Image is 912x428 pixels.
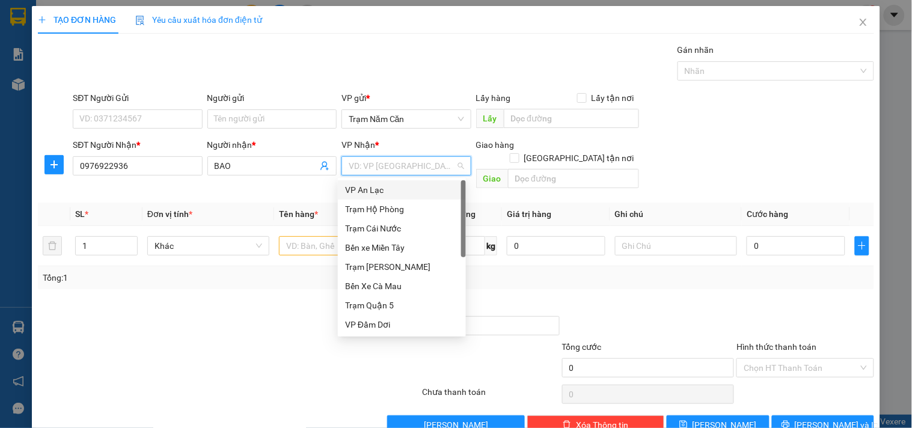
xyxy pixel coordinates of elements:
div: SĐT Người Nhận [73,138,202,151]
label: Gán nhãn [678,45,714,55]
span: SL [75,209,85,219]
label: Hình thức thanh toán [736,342,816,352]
div: Bến xe Miền Tây [338,238,466,257]
div: Trạm Quận 5 [345,299,459,312]
button: delete [43,236,62,255]
button: plus [44,155,64,174]
span: Lấy tận nơi [587,91,639,105]
span: Trạm Năm Căn [349,110,464,128]
span: VP Nhận [341,140,375,150]
div: Trạm [PERSON_NAME] [345,260,459,274]
div: Trạm Cái Nước [345,222,459,235]
span: Tên hàng [279,209,318,219]
button: plus [855,236,869,255]
div: Trạm Tắc Vân [338,257,466,277]
img: icon [135,16,145,25]
span: Giao hàng [476,140,515,150]
th: Ghi chú [610,203,742,226]
span: [GEOGRAPHIC_DATA] tận nơi [519,151,639,165]
b: GỬI : Trạm Năm Căn [15,87,167,107]
span: TẠO ĐƠN HÀNG [38,15,116,25]
div: Bến Xe Cà Mau [338,277,466,296]
input: VD: Bàn, Ghế [279,236,401,255]
div: SĐT Người Gửi [73,91,202,105]
span: plus [38,16,46,24]
span: plus [855,241,869,251]
li: Hotline: 02839552959 [112,44,503,60]
div: Người gửi [207,91,337,105]
span: Giao [476,169,508,188]
span: kg [485,236,497,255]
input: Dọc đường [508,169,639,188]
div: VP Đầm Dơi [345,318,459,331]
span: Yêu cầu xuất hóa đơn điện tử [135,15,262,25]
input: 0 [507,236,605,255]
span: Lấy hàng [476,93,511,103]
div: Trạm Cái Nước [338,219,466,238]
span: Cước hàng [747,209,788,219]
span: Lấy [476,109,504,128]
div: Người nhận [207,138,337,151]
div: Bến xe Miền Tây [345,241,459,254]
span: user-add [320,161,329,171]
span: Đơn vị tính [147,209,192,219]
div: Tổng: 1 [43,271,353,284]
div: Chưa thanh toán [421,385,560,406]
span: close [858,17,868,27]
input: Dọc đường [504,109,639,128]
div: VP An Lạc [345,183,459,197]
span: Tổng cước [562,342,602,352]
span: Giá trị hàng [507,209,551,219]
li: 26 Phó Cơ Điều, Phường 12 [112,29,503,44]
input: Ghi Chú [615,236,737,255]
button: Close [846,6,880,40]
div: VP gửi [341,91,471,105]
div: Bến Xe Cà Mau [345,280,459,293]
img: logo.jpg [15,15,75,75]
div: VP Đầm Dơi [338,315,466,334]
span: plus [45,160,63,170]
div: Trạm Quận 5 [338,296,466,315]
div: Trạm Hộ Phòng [345,203,459,216]
div: Trạm Hộ Phòng [338,200,466,219]
span: Khác [155,237,262,255]
div: VP An Lạc [338,180,466,200]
